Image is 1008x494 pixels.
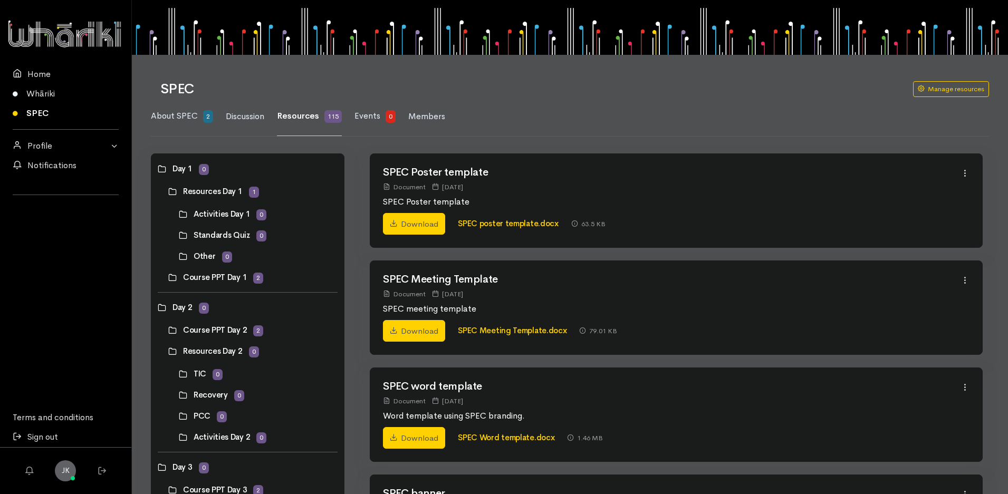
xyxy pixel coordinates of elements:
span: About SPEC [151,110,198,121]
div: 79.01 KB [579,325,617,336]
a: Manage resources [913,81,989,97]
h2: SPEC word template [383,381,961,392]
p: SPEC Poster template [383,196,961,208]
span: 2 [203,110,213,123]
div: Document [383,181,426,192]
a: Events 0 [354,97,396,136]
a: SPEC Meeting Template.docx [458,325,567,335]
a: About SPEC 2 [151,97,213,136]
a: Download [383,427,445,449]
div: [DATE] [432,181,463,192]
span: Members [408,111,445,122]
a: Download [383,213,445,235]
a: Members [408,98,445,136]
div: [DATE] [432,395,463,406]
p: SPEC meeting template [383,303,961,315]
span: Events [354,110,380,121]
span: Discussion [226,111,264,122]
div: Document [383,395,426,406]
a: Resources 115 [277,97,342,136]
h2: SPEC Poster template [383,167,961,178]
h2: SPEC Meeting Template [383,274,961,285]
div: [DATE] [432,288,463,299]
span: Resources [277,110,319,121]
iframe: LinkedIn Embedded Content [45,201,87,214]
h1: SPEC [160,82,900,97]
a: Download [383,320,445,342]
a: Discussion [226,98,264,136]
div: 1.46 MB [567,432,603,443]
a: SPEC poster template.docx [458,218,559,228]
span: 115 [324,110,342,123]
a: JK [55,460,76,481]
div: Document [383,288,426,299]
div: Follow us on LinkedIn [13,201,119,227]
a: SPEC Word template.docx [458,432,554,442]
p: Word template using SPEC branding. [383,410,961,422]
span: 0 [386,110,396,123]
div: 63.5 KB [571,218,606,229]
